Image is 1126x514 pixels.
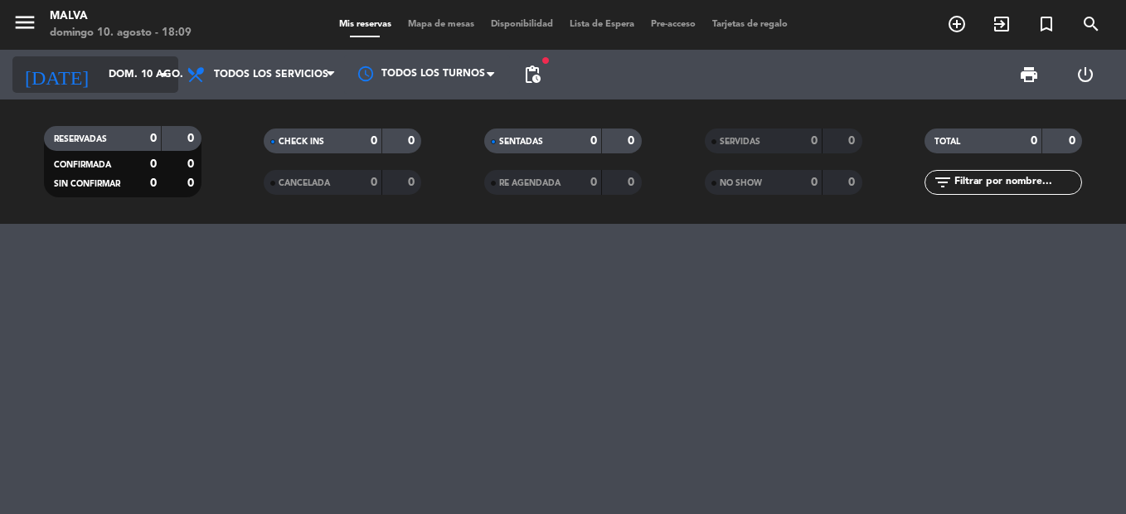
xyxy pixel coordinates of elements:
span: Disponibilidad [483,20,561,29]
i: power_settings_new [1075,65,1095,85]
strong: 0 [848,135,858,147]
input: Filtrar por nombre... [953,173,1081,192]
i: menu [12,10,37,35]
span: fiber_manual_record [541,56,551,65]
strong: 0 [628,135,638,147]
i: [DATE] [12,56,100,93]
strong: 0 [1031,135,1037,147]
strong: 0 [590,177,597,188]
strong: 0 [371,177,377,188]
strong: 0 [150,133,157,144]
strong: 0 [150,177,157,189]
span: SIN CONFIRMAR [54,180,120,188]
span: CANCELADA [279,179,330,187]
strong: 0 [187,133,197,144]
div: Malva [50,8,192,25]
button: menu [12,10,37,41]
span: Lista de Espera [561,20,643,29]
span: print [1019,65,1039,85]
span: pending_actions [522,65,542,85]
span: Pre-acceso [643,20,704,29]
span: CONFIRMADA [54,161,111,169]
span: NO SHOW [720,179,762,187]
strong: 0 [1069,135,1079,147]
strong: 0 [371,135,377,147]
span: SERVIDAS [720,138,760,146]
span: RESERVADAS [54,135,107,143]
strong: 0 [811,135,818,147]
i: arrow_drop_down [154,65,174,85]
i: search [1081,14,1101,34]
span: Todos los servicios [214,69,328,80]
strong: 0 [590,135,597,147]
strong: 0 [150,158,157,170]
i: turned_in_not [1036,14,1056,34]
span: RE AGENDADA [499,179,561,187]
i: exit_to_app [992,14,1012,34]
span: Tarjetas de regalo [704,20,796,29]
i: add_circle_outline [947,14,967,34]
strong: 0 [408,177,418,188]
div: LOG OUT [1057,50,1114,99]
span: SENTADAS [499,138,543,146]
span: Mapa de mesas [400,20,483,29]
span: Mis reservas [331,20,400,29]
span: CHECK INS [279,138,324,146]
div: domingo 10. agosto - 18:09 [50,25,192,41]
strong: 0 [848,177,858,188]
strong: 0 [628,177,638,188]
strong: 0 [187,177,197,189]
strong: 0 [408,135,418,147]
strong: 0 [187,158,197,170]
span: TOTAL [934,138,960,146]
i: filter_list [933,172,953,192]
strong: 0 [811,177,818,188]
